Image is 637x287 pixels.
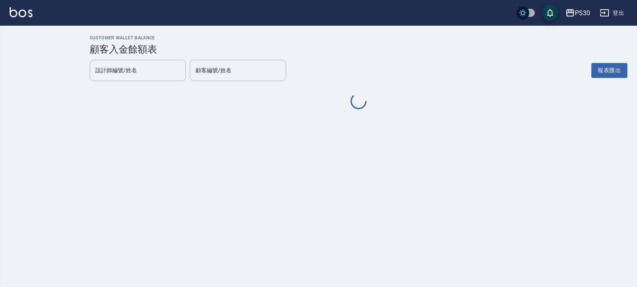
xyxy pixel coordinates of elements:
[90,44,627,55] h3: 顧客入金餘額表
[542,5,558,21] button: save
[562,5,593,21] button: PS30
[597,6,627,20] button: 登出
[90,35,627,41] h2: Customer Wallet Balance
[591,63,627,78] button: 報表匯出
[10,7,32,17] img: Logo
[575,8,590,18] div: PS30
